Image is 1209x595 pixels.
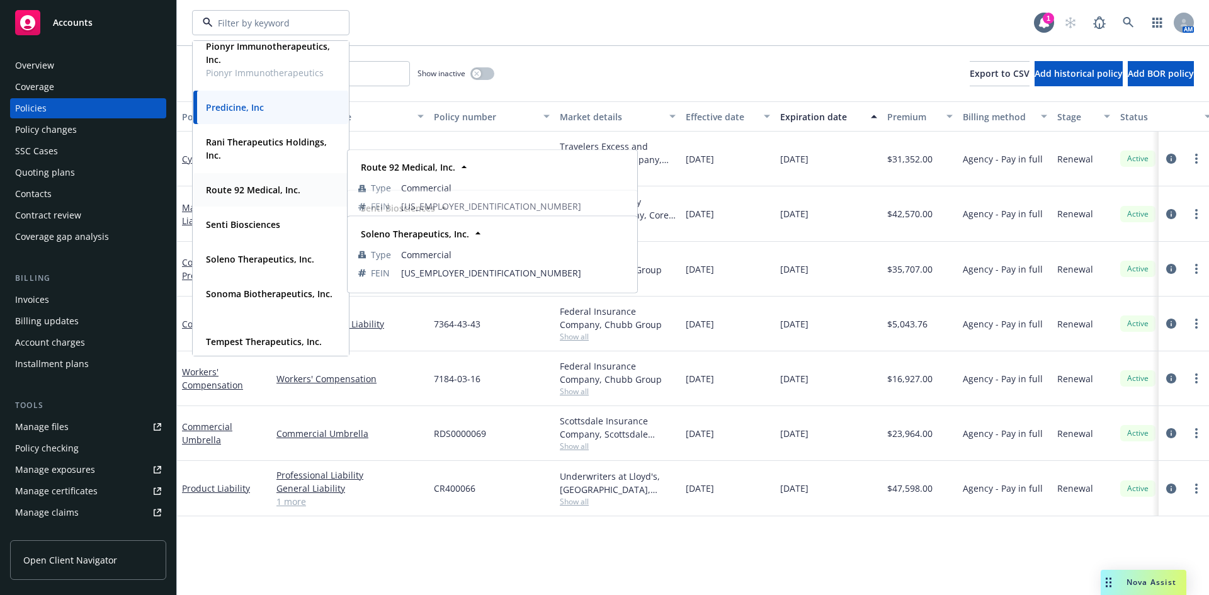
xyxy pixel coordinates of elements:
span: Active [1125,428,1150,439]
div: Market details [560,110,662,123]
a: circleInformation [1164,316,1179,331]
span: Show inactive [417,68,465,79]
div: Federal Insurance Company, Chubb Group [560,305,676,331]
a: Workers' Compensation [182,366,243,391]
span: [DATE] [780,207,809,220]
a: more [1189,316,1204,331]
span: Active [1125,318,1150,329]
span: $16,927.00 [887,372,933,385]
span: Agency - Pay in full [963,427,1043,440]
a: Switch app [1145,10,1170,35]
span: Agency - Pay in full [963,317,1043,331]
a: more [1189,426,1204,441]
a: Commercial Property [182,256,232,281]
button: Lines of coverage [271,101,429,132]
div: 1 [1043,13,1054,24]
a: Invoices [10,290,166,310]
div: Manage exposures [15,460,95,480]
a: Commercial Auto [182,318,254,330]
span: Type [371,181,391,195]
a: 1 more [276,495,424,508]
a: Accounts [10,5,166,40]
span: Agency - Pay in full [963,207,1043,220]
span: [DATE] [686,372,714,385]
span: Show all [560,441,676,451]
a: Account charges [10,332,166,353]
div: Policy changes [15,120,77,140]
div: Scottsdale Insurance Company, Scottsdale Insurance Company (Nationwide), Pro-Praxis Insurance, CR... [560,414,676,441]
a: Policy checking [10,438,166,458]
span: FEIN [371,266,390,280]
a: Contacts [10,184,166,204]
span: Nova Assist [1127,577,1176,587]
div: Federal Insurance Company, Chubb Group [560,360,676,386]
a: Workers' Compensation [276,372,424,385]
a: Policies [10,98,166,118]
span: Add BOR policy [1128,67,1194,79]
a: Coverage [10,77,166,97]
span: Active [1125,373,1150,384]
div: Coverage [15,77,54,97]
span: Show all [560,496,676,507]
div: Account charges [15,332,85,353]
div: Policy details [182,110,253,123]
div: Underwriters at Lloyd's, [GEOGRAPHIC_DATA], Lloyd's of [GEOGRAPHIC_DATA], Pro-Praxis Insurance, C... [560,470,676,496]
span: Renewal [1057,427,1093,440]
a: Installment plans [10,354,166,374]
span: Type [371,248,391,261]
span: Agency - Pay in full [963,263,1043,276]
div: Policy number [434,110,536,123]
span: [DATE] [686,207,714,220]
span: [DATE] [686,427,714,440]
a: Report a Bug [1087,10,1112,35]
div: Manage claims [15,502,79,523]
span: Renewal [1057,263,1093,276]
span: [DATE] [686,263,714,276]
div: Billing updates [15,311,79,331]
div: Policies [15,98,47,118]
span: CR400066 [434,482,475,495]
span: [US_EMPLOYER_IDENTIFICATION_NUMBER] [401,266,627,280]
button: Policy number [429,101,555,132]
span: 7364-43-43 [434,317,480,331]
a: Commercial Auto Liability [276,317,424,331]
div: Invoices [15,290,49,310]
div: Installment plans [15,354,89,374]
span: Agency - Pay in full [963,482,1043,495]
a: Start snowing [1058,10,1083,35]
span: $23,964.00 [887,427,933,440]
span: Show all [560,386,676,397]
span: Agency - Pay in full [963,372,1043,385]
a: more [1189,481,1204,496]
span: 7184-03-16 [434,372,480,385]
span: [DATE] [686,482,714,495]
a: circleInformation [1164,207,1179,222]
strong: Sonoma Biotherapeutics, Inc. [206,288,332,300]
button: Market details [555,101,681,132]
a: Management Liability [182,201,238,227]
span: $42,570.00 [887,207,933,220]
a: Coverage gap analysis [10,227,166,247]
a: Professional Liability [276,468,424,482]
div: Manage certificates [15,481,98,501]
a: Policy changes [10,120,166,140]
span: [DATE] [780,263,809,276]
span: [DATE] [780,372,809,385]
div: Premium [887,110,939,123]
span: Active [1125,483,1150,494]
a: Manage BORs [10,524,166,544]
a: Cyber [182,153,207,165]
span: Active [1125,208,1150,220]
a: Search [1116,10,1141,35]
a: SSC Cases [10,141,166,161]
span: Active [1125,263,1150,275]
span: [DATE] [780,482,809,495]
a: Contract review [10,205,166,225]
button: Add historical policy [1035,61,1123,86]
a: circleInformation [1164,481,1179,496]
span: [DATE] [780,152,809,166]
div: Manage BORs [15,524,74,544]
span: Pionyr Immunotherapeutics [206,66,333,79]
button: Billing method [958,101,1052,132]
div: SSC Cases [15,141,58,161]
